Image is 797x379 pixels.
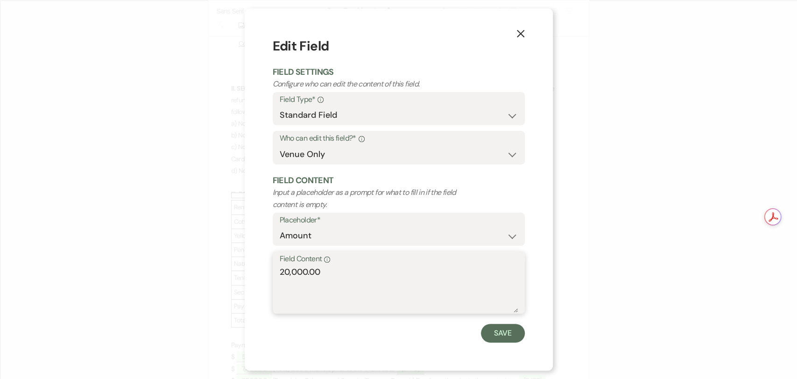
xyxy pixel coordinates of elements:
[4,47,793,56] div: Delete
[273,66,525,78] h2: Field Settings
[280,132,518,145] label: Who can edit this field?*
[481,324,525,343] button: Save
[273,175,525,186] h2: Field Content
[4,64,793,72] div: Sign out
[4,4,195,12] div: Home
[280,93,518,107] label: Field Type*
[273,78,474,90] p: Configure who can edit the content of this field.
[4,22,793,30] div: Sort A > Z
[280,252,518,266] label: Field Content
[4,39,793,47] div: Move To ...
[273,36,525,56] h1: Edit Field
[4,30,793,39] div: Sort New > Old
[4,12,86,22] input: Search outlines
[4,56,793,64] div: Options
[280,266,518,313] textarea: 20,000.00
[280,214,518,227] label: Placeholder*
[273,186,474,210] p: Input a placeholder as a prompt for what to fill in if the field content is empty.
